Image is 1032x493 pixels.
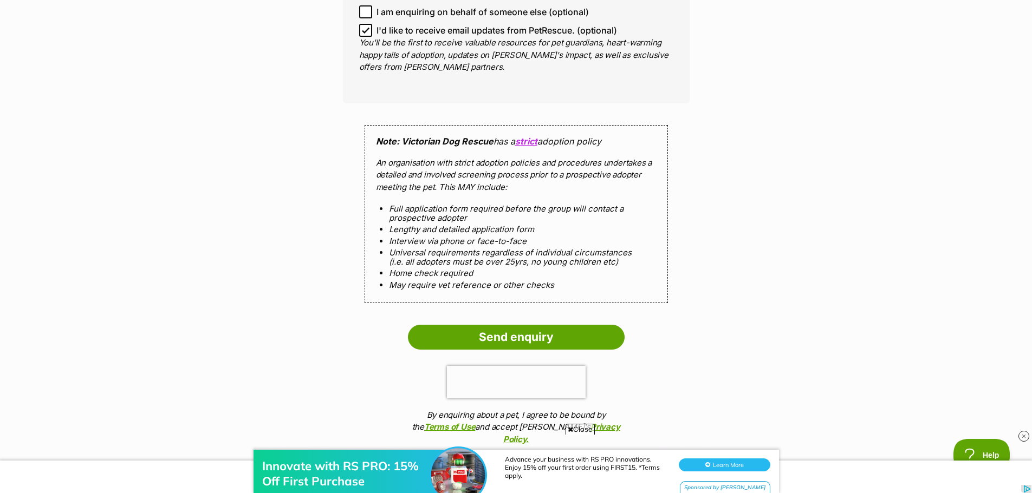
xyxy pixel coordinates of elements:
[424,422,475,432] a: Terms of Use
[408,325,625,350] input: Send enquiry
[389,280,644,290] li: May require vet reference or other checks
[515,136,537,147] a: strict
[389,248,644,267] li: Universal requirements regardless of individual circumstances (i.e. all adopters must be over 25y...
[431,20,485,74] img: Innovate with RS PRO: 15% Off First Purchase
[389,225,644,234] li: Lengthy and detailed application form
[389,268,644,278] li: Home check required
[679,30,770,43] button: Learn More
[389,204,644,223] li: Full application form required before the group will contact a prospective adopter
[377,24,617,37] span: I'd like to receive email updates from PetRescue. (optional)
[680,53,770,67] div: Sponsored by [PERSON_NAME]
[377,5,589,18] span: I am enquiring on behalf of someone else (optional)
[376,136,494,147] strong: Note: Victorian Dog Rescue
[376,157,657,194] p: An organisation with strict adoption policies and procedures undertakes a detailed and involved s...
[389,236,644,246] li: Interview via phone or face-to-face
[447,366,586,398] iframe: reCAPTCHA
[262,30,436,61] div: Innovate with RS PRO: 15% Off First Purchase
[365,125,668,303] div: has a adoption policy
[408,409,625,446] p: By enquiring about a pet, I agree to be bound by the and accept [PERSON_NAME]'s
[566,424,595,435] span: Close
[1018,431,1029,442] img: close_rtb.svg
[359,37,673,74] p: You'll be the first to receive valuable resources for pet guardians, heart-warming happy tails of...
[505,27,667,51] div: Advance your business with RS PRO innovations. Enjoy 15% off your first order using FIRST15. *Ter...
